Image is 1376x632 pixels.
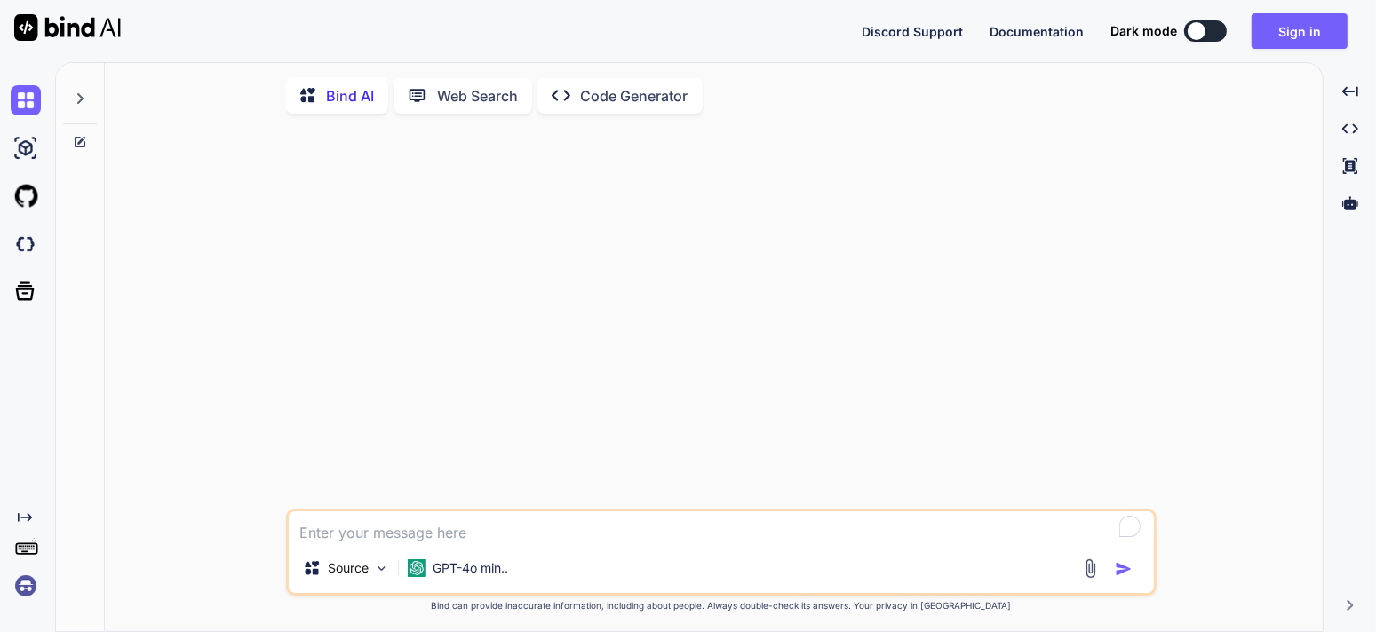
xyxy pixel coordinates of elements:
span: Documentation [990,24,1084,39]
img: attachment [1080,558,1101,579]
img: Pick Models [374,561,389,576]
img: ai-studio [11,133,41,163]
img: darkCloudIdeIcon [11,229,41,259]
img: Bind AI [14,14,121,41]
span: Discord Support [862,24,963,39]
p: Bind AI [326,85,374,107]
p: GPT-4o min.. [433,559,508,577]
button: Sign in [1252,13,1348,49]
p: Bind can provide inaccurate information, including about people. Always double-check its answers.... [286,599,1157,612]
textarea: To enrich screen reader interactions, please activate Accessibility in Grammarly extension settings [289,511,1154,543]
img: GPT-4o mini [408,559,426,577]
img: githubLight [11,181,41,211]
img: icon [1115,560,1133,578]
button: Documentation [990,22,1084,41]
p: Source [328,559,369,577]
img: signin [11,571,41,601]
button: Discord Support [862,22,963,41]
img: chat [11,85,41,115]
p: Code Generator [581,85,688,107]
span: Dark mode [1110,22,1177,40]
p: Web Search [437,85,518,107]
